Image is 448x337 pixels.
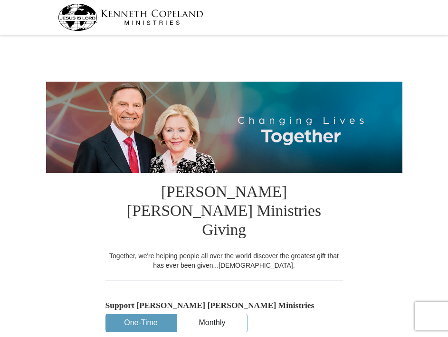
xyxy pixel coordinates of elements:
[58,4,203,31] img: kcm-header-logo.svg
[177,314,248,332] button: Monthly
[105,173,343,251] h1: [PERSON_NAME] [PERSON_NAME] Ministries Giving
[105,300,343,310] h5: Support [PERSON_NAME] [PERSON_NAME] Ministries
[106,314,176,332] button: One-Time
[105,251,343,270] div: Together, we're helping people all over the world discover the greatest gift that has ever been g...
